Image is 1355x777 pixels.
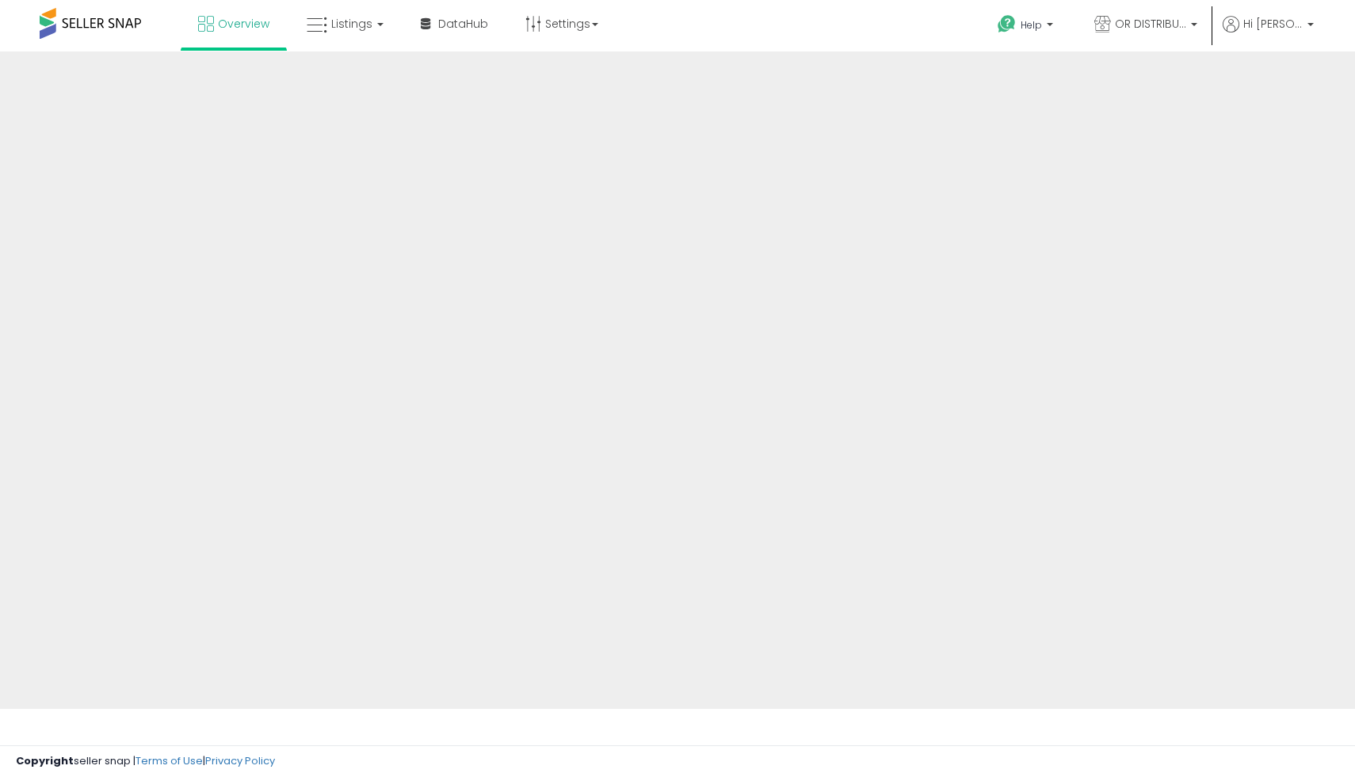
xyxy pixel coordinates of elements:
span: Overview [218,16,269,32]
i: Get Help [997,14,1017,34]
span: Hi [PERSON_NAME] [1243,16,1303,32]
span: Listings [331,16,372,32]
span: Help [1021,18,1042,32]
a: Help [985,2,1069,51]
span: OR DISTRIBUTION [1115,16,1186,32]
a: Hi [PERSON_NAME] [1223,16,1314,51]
span: DataHub [438,16,488,32]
